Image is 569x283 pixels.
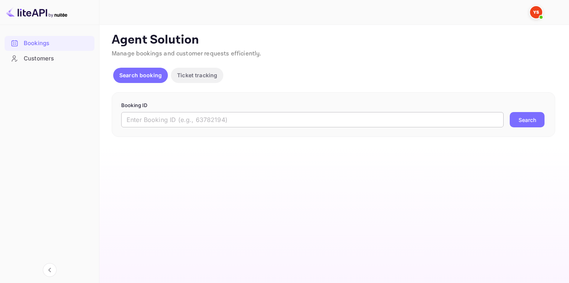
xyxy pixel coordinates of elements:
a: Customers [5,51,94,65]
p: Booking ID [121,102,546,109]
button: Search [510,112,545,127]
div: Bookings [5,36,94,51]
button: Collapse navigation [43,263,57,277]
span: Manage bookings and customer requests efficiently. [112,50,262,58]
div: Customers [5,51,94,66]
p: Ticket tracking [177,71,217,79]
p: Search booking [119,71,162,79]
p: Agent Solution [112,33,555,48]
input: Enter Booking ID (e.g., 63782194) [121,112,504,127]
div: Bookings [24,39,91,48]
a: Bookings [5,36,94,50]
img: Yandex Support [530,6,542,18]
img: LiteAPI logo [6,6,67,18]
div: Customers [24,54,91,63]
